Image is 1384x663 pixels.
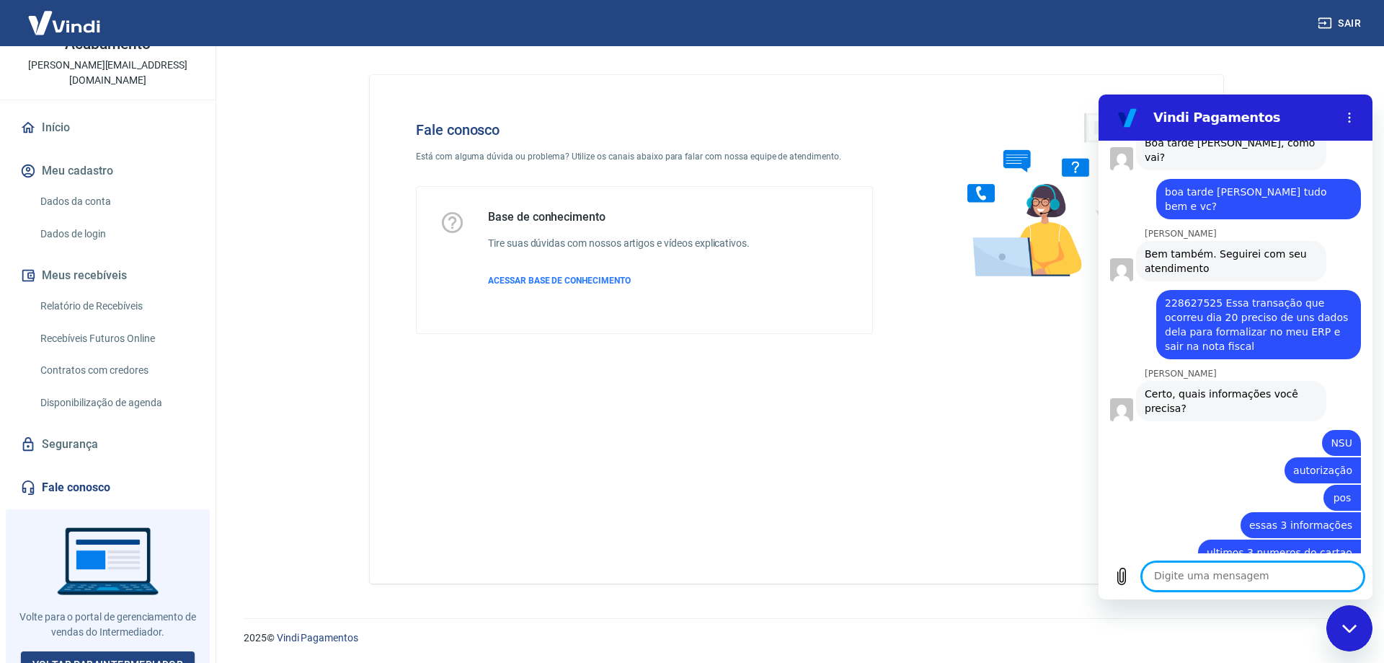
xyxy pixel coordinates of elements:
[244,631,1349,646] p: 2025 ©
[12,58,204,88] p: [PERSON_NAME][EMAIL_ADDRESS][DOMAIN_NAME]
[35,219,198,249] a: Dados de login
[1315,10,1367,37] button: Sair
[35,356,198,385] a: Contratos com credores
[1099,95,1372,600] iframe: Janela de mensagens
[35,324,198,354] a: Recebíveis Futuros Online
[416,150,873,163] p: Está com alguma dúvida ou problema? Utilize os canais abaixo para falar com nossa equipe de atend...
[1326,605,1372,651] iframe: Botão para abrir a janela de mensagens, conversa em andamento
[939,98,1158,291] img: Fale conosco
[17,472,198,504] a: Fale conosco
[17,260,198,291] button: Meus recebíveis
[35,187,198,216] a: Dados da conta
[17,1,111,45] img: Vindi
[12,22,204,52] p: Operario Construção e Acabamento
[488,210,750,224] h5: Base de conhecimento
[488,274,750,287] a: ACESSAR BASE DE CONHECIMENTO
[17,112,198,144] a: Início
[35,291,198,321] a: Relatório de Recebíveis
[488,236,750,251] h6: Tire suas dúvidas com nossos artigos e vídeos explicativos.
[35,388,198,418] a: Disponibilização de agenda
[488,276,631,286] span: ACESSAR BASE DE CONHECIMENTO
[416,121,873,139] h4: Fale conosco
[277,632,358,644] a: Vindi Pagamentos
[17,155,198,187] button: Meu cadastro
[17,429,198,460] a: Segurança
